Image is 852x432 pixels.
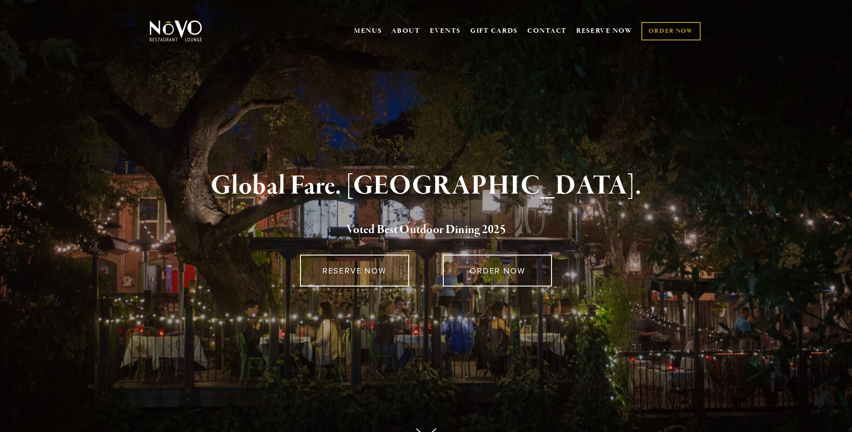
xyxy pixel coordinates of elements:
h2: 5 [164,220,688,239]
a: RESERVE NOW [300,255,409,287]
a: ORDER NOW [641,22,700,40]
a: Voted Best Outdoor Dining 202 [346,222,500,239]
a: ORDER NOW [443,255,552,287]
a: RESERVE NOW [576,22,633,40]
strong: Global Fare. [GEOGRAPHIC_DATA]. [211,169,641,203]
a: EVENTS [430,26,461,35]
a: ABOUT [391,26,420,35]
a: MENUS [354,26,382,35]
img: Novo Restaurant &amp; Lounge [148,20,204,42]
a: CONTACT [527,22,567,40]
a: GIFT CARDS [470,22,518,40]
